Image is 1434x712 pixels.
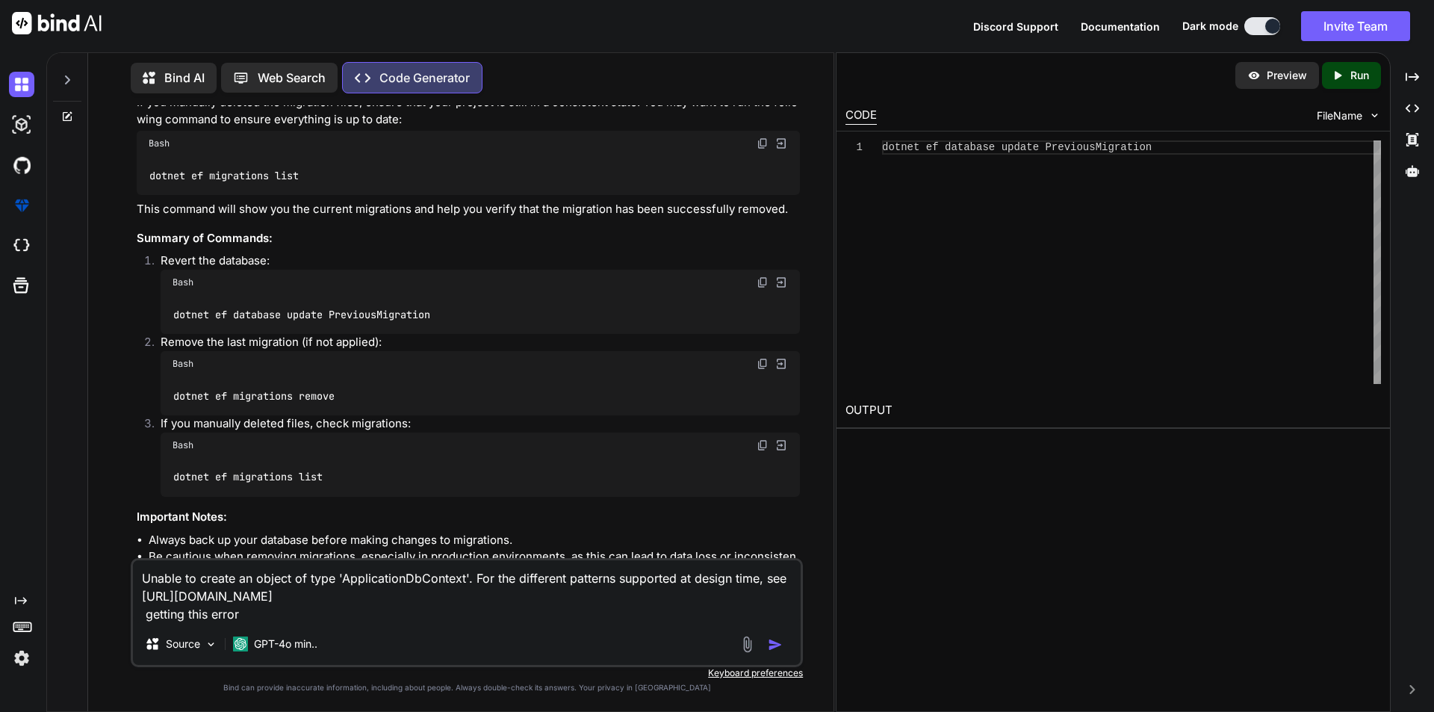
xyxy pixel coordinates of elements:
[166,637,200,651] p: Source
[1267,68,1307,83] p: Preview
[768,637,783,652] img: icon
[9,193,34,218] img: premium
[9,72,34,97] img: darkChat
[973,20,1058,33] span: Discord Support
[131,667,803,679] p: Keyboard preferences
[173,388,336,404] code: dotnet ef migrations remove
[9,152,34,178] img: githubDark
[149,253,800,334] li: Revert the database:
[149,168,300,184] code: dotnet ef migrations list
[882,141,1152,153] span: dotnet ef database update PreviousMigration
[845,140,863,155] div: 1
[137,230,800,247] h3: Summary of Commands:
[149,334,800,415] li: Remove the last migration (if not applied):
[12,12,102,34] img: Bind AI
[379,69,470,87] p: Code Generator
[1247,69,1261,82] img: preview
[173,469,324,485] code: dotnet ef migrations list
[1301,11,1410,41] button: Invite Team
[1368,109,1381,122] img: chevron down
[133,560,801,623] textarea: Unable to create an object of type 'ApplicationDbContext'. For the different patterns supported a...
[149,137,170,149] span: Bash
[739,636,756,653] img: attachment
[137,201,800,218] p: This command will show you the current migrations and help you verify that the migration has been...
[131,682,803,693] p: Bind can provide inaccurate information, including about people. Always double-check its answers....
[757,276,769,288] img: copy
[1350,68,1369,83] p: Run
[1081,20,1160,33] span: Documentation
[233,637,248,651] img: GPT-4o mini
[1081,19,1160,34] button: Documentation
[9,112,34,137] img: darkAi-studio
[845,107,877,125] div: CODE
[205,638,217,651] img: Pick Models
[149,532,800,549] li: Always back up your database before making changes to migrations.
[973,19,1058,34] button: Discord Support
[775,357,788,371] img: Open in Browser
[1182,19,1238,34] span: Dark mode
[775,276,788,289] img: Open in Browser
[173,358,193,370] span: Bash
[1317,108,1362,123] span: FileName
[775,137,788,150] img: Open in Browser
[137,509,800,526] h3: Important Notes:
[9,646,34,671] img: settings
[173,439,193,451] span: Bash
[173,276,193,288] span: Bash
[836,393,1390,428] h2: OUTPUT
[173,307,432,323] code: dotnet ef database update PreviousMigration
[164,69,205,87] p: Bind AI
[258,69,326,87] p: Web Search
[149,548,800,582] li: Be cautious when removing migrations, especially in production environments, as this can lead to ...
[757,358,769,370] img: copy
[254,637,317,651] p: GPT-4o min..
[137,94,800,128] p: If you manually deleted the migration files, ensure that your project is still in a consistent st...
[757,439,769,451] img: copy
[149,415,800,497] li: If you manually deleted files, check migrations:
[9,233,34,259] img: cloudideIcon
[775,439,788,452] img: Open in Browser
[757,137,769,149] img: copy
